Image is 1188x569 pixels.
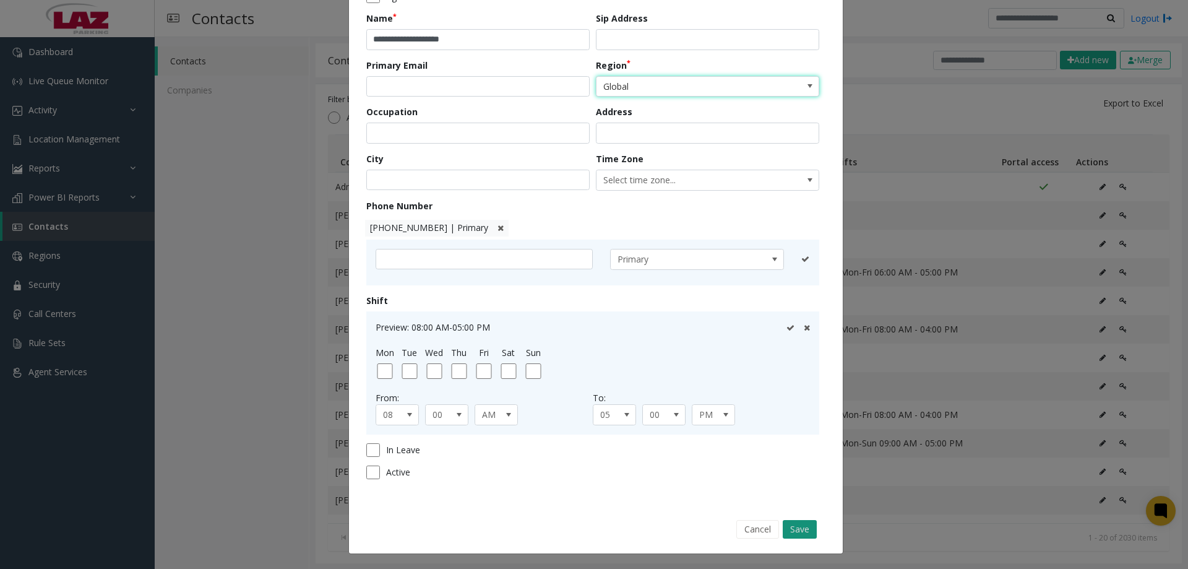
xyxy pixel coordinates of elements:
label: Fri [479,346,489,359]
label: Sat [502,346,515,359]
span: [PHONE_NUMBER] | Primary [370,222,488,233]
span: Active [386,466,410,479]
label: Thu [451,346,467,359]
span: Primary [611,250,749,269]
label: Time Zone [596,152,643,165]
button: Save [783,520,817,539]
span: Select time zone... [596,170,774,190]
span: 08 [376,405,410,425]
div: To: [593,391,810,404]
label: Occupation [366,105,418,118]
label: Phone Number [366,199,433,212]
span: AM [475,405,509,425]
label: Region [596,59,631,72]
label: Tue [402,346,417,359]
label: Address [596,105,632,118]
div: From: [376,391,593,404]
span: 00 [643,405,676,425]
label: City [366,152,384,165]
button: Cancel [736,520,779,539]
span: In Leave [386,443,420,456]
label: Shift [366,294,388,307]
label: Wed [425,346,443,359]
label: Sun [526,346,541,359]
span: Global [596,77,774,97]
span: 05 [593,405,627,425]
label: Mon [376,346,394,359]
span: PM [692,405,726,425]
span: 00 [426,405,459,425]
label: Primary Email [366,59,428,72]
span: Preview: 08:00 AM-05:00 PM [376,321,490,333]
